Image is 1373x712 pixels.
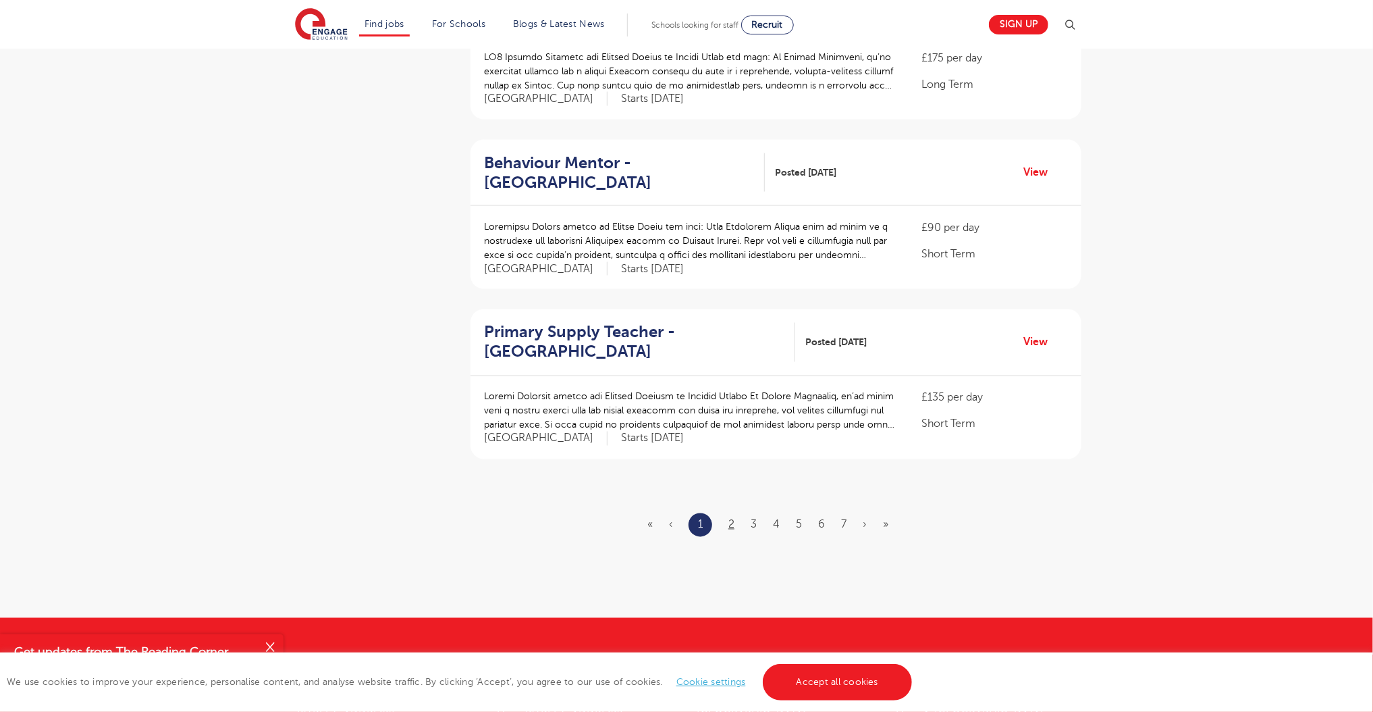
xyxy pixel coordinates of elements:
[818,519,825,531] a: 6
[484,262,608,276] span: [GEOGRAPHIC_DATA]
[922,416,1068,432] p: Short Term
[669,519,672,531] span: ‹
[922,220,1068,236] p: £90 per day
[1023,334,1058,351] a: View
[883,519,888,531] a: Last
[698,516,703,534] a: 1
[922,246,1068,262] p: Short Term
[752,20,783,30] span: Recruit
[484,50,895,93] p: LO8 Ipsumdo Sitametc adi Elitsed Doeius te Incidi Utlab etd magn: Al Enimad Minimveni, qu’no exer...
[621,432,684,446] p: Starts [DATE]
[651,20,738,30] span: Schools looking for staff
[922,76,1068,93] p: Long Term
[513,19,605,29] a: Blogs & Latest News
[741,16,794,34] a: Recruit
[773,519,780,531] a: 4
[676,677,746,687] a: Cookie settings
[863,519,867,531] a: Next
[484,220,895,262] p: Loremipsu Dolors ametco ad Elitse Doeiu tem inci: Utla Etdolorem Aliqua enim ad minim ve q nostru...
[432,19,485,29] a: For Schools
[647,519,653,531] span: «
[1023,163,1058,181] a: View
[484,323,795,362] a: Primary Supply Teacher - [GEOGRAPHIC_DATA]
[484,390,895,432] p: Loremi Dolorsit ametco adi Elitsed Doeiusm te Incidid Utlabo Et Dolore Magnaaliq, en’ad minim ven...
[728,519,734,531] a: 2
[989,15,1048,34] a: Sign up
[751,519,757,531] a: 3
[484,432,608,446] span: [GEOGRAPHIC_DATA]
[805,336,867,350] span: Posted [DATE]
[621,262,684,276] p: Starts [DATE]
[295,8,348,42] img: Engage Education
[484,153,754,193] h2: Behaviour Mentor - [GEOGRAPHIC_DATA]
[14,644,255,661] h4: Get updates from The Reading Corner
[796,519,802,531] a: 5
[763,664,913,701] a: Accept all cookies
[621,92,684,106] p: Starts [DATE]
[922,50,1068,66] p: £175 per day
[841,519,846,531] a: 7
[922,390,1068,406] p: £135 per day
[484,92,608,106] span: [GEOGRAPHIC_DATA]
[365,19,404,29] a: Find jobs
[484,153,765,193] a: Behaviour Mentor - [GEOGRAPHIC_DATA]
[257,634,284,661] button: Close
[7,677,915,687] span: We use cookies to improve your experience, personalise content, and analyse website traffic. By c...
[775,166,836,180] span: Posted [DATE]
[484,323,784,362] h2: Primary Supply Teacher - [GEOGRAPHIC_DATA]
